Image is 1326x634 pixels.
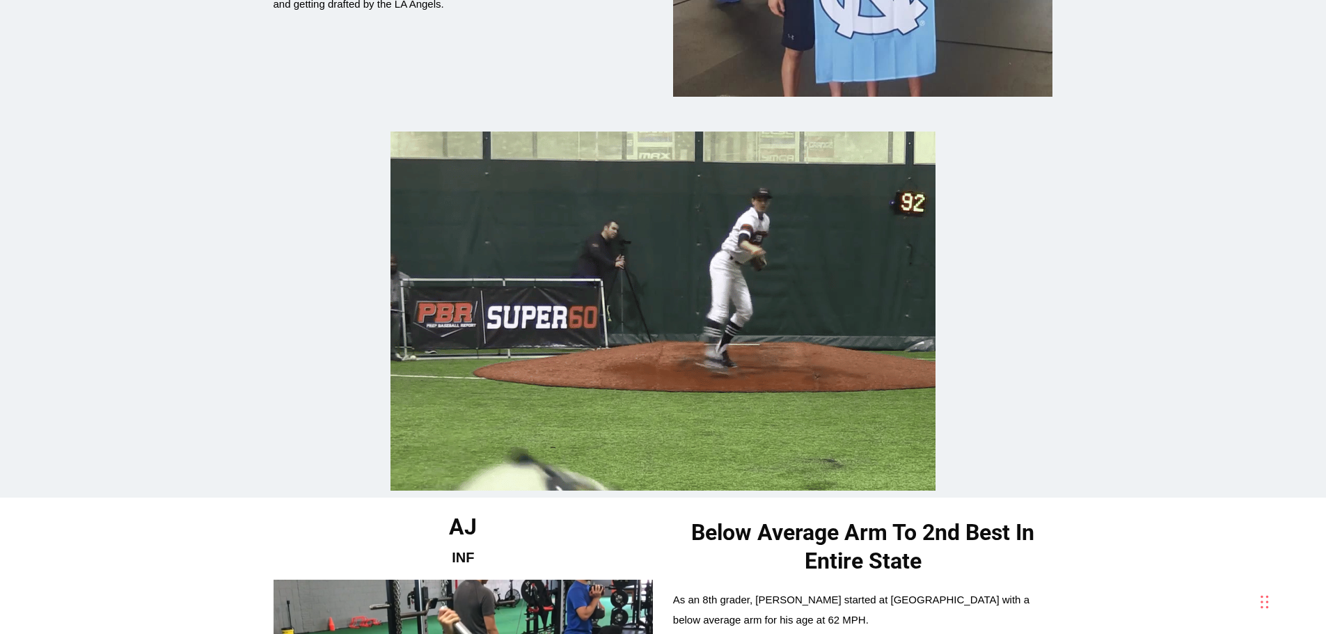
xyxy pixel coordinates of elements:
[1128,484,1326,634] iframe: Chat Widget
[390,132,936,491] img: Alba-Super-60
[274,549,654,566] h2: INF
[673,518,1053,576] h2: Below Average Arm To 2nd Best In Entire State
[673,594,1029,626] span: As an 8th grader, [PERSON_NAME] started at [GEOGRAPHIC_DATA] with a below average arm for his age...
[274,518,654,535] h2: AJ
[1261,581,1269,623] div: Drag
